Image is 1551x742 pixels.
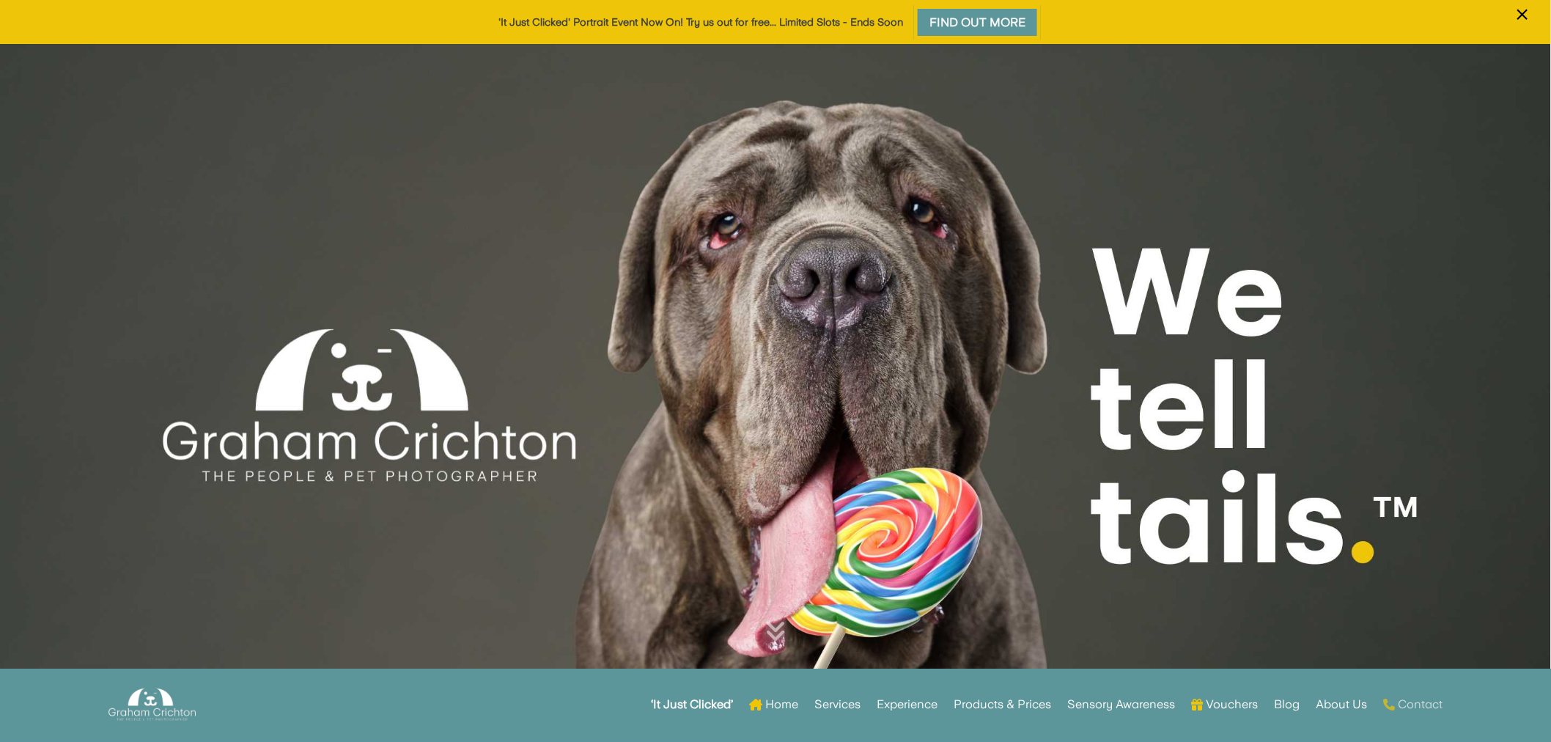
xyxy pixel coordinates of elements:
a: Home [749,676,798,733]
a: ‘It Just Clicked’ [651,676,733,733]
a: Sensory Awareness [1067,676,1175,733]
img: logo_orange.svg [23,23,35,35]
a: About Us [1316,676,1367,733]
img: website_grey.svg [23,38,35,50]
div: Domain Overview [56,87,131,96]
strong: ‘It Just Clicked’ [651,699,733,710]
span: × [1516,1,1530,29]
a: Blog [1274,676,1300,733]
img: Graham Crichton Photography Logo - Graham Crichton - Belfast Family & Pet Photography Studio [108,685,195,725]
div: Keywords by Traffic [162,87,247,96]
div: Domain: [DOMAIN_NAME] [38,38,161,50]
button: × [1509,2,1536,45]
a: Products & Prices [954,676,1051,733]
a: Experience [877,676,937,733]
a: Services [814,676,861,733]
a: Find Out More [914,5,1041,40]
a: Vouchers [1191,676,1258,733]
div: v 4.0.25 [41,23,72,35]
a: Contact [1383,676,1443,733]
img: tab_keywords_by_traffic_grey.svg [146,85,158,97]
a: 'It Just Clicked' Portrait Event Now On! Try us out for free... Limited Slots - Ends Soon [498,16,903,28]
img: tab_domain_overview_orange.svg [40,85,51,97]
